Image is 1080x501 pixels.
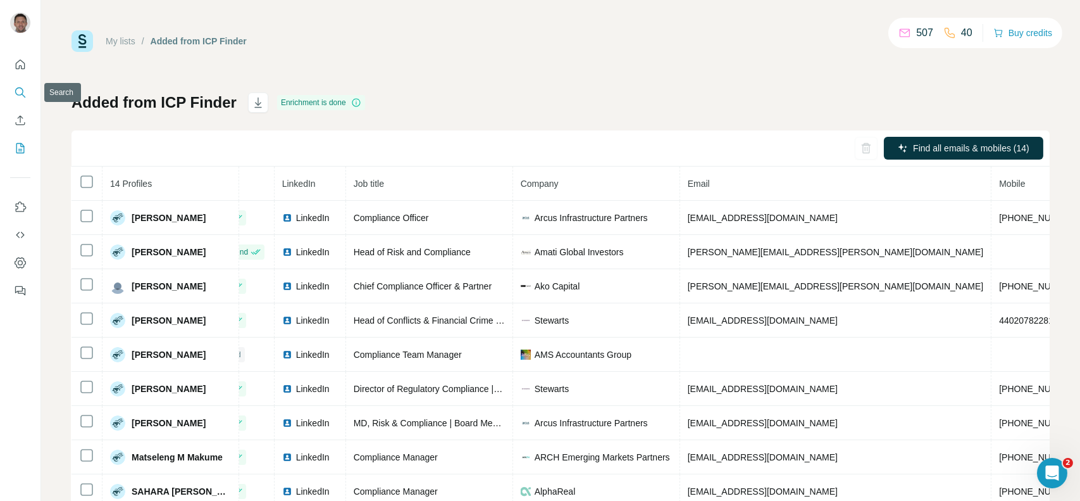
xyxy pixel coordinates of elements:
span: LinkedIn [296,417,330,429]
span: LinkedIn [296,314,330,327]
span: [PHONE_NUMBER] [999,213,1079,223]
img: LinkedIn logo [282,247,292,257]
span: [PERSON_NAME] [132,246,206,258]
span: Ako Capital [535,280,580,293]
span: ARCH Emerging Markets Partners [535,451,670,464]
span: [EMAIL_ADDRESS][DOMAIN_NAME] [688,315,838,326]
span: LinkedIn [296,451,330,464]
div: All services are online [26,251,227,265]
span: Chief Compliance Officer & Partner [354,281,492,291]
img: Avatar [110,381,125,396]
button: Dashboard [10,251,30,274]
button: Feedback [10,279,30,302]
span: Help [148,416,168,425]
span: Compliance Manager [354,486,438,497]
button: View status page [26,270,227,295]
div: Added from ICP Finder [151,35,247,48]
span: News [209,416,233,425]
span: Matseleng M Makume [132,451,223,464]
img: Avatar [110,450,125,465]
h1: Added from ICP Finder [71,92,237,113]
span: [PHONE_NUMBER] [999,384,1079,394]
div: Enrichment is done [277,95,365,110]
button: My lists [10,137,30,160]
span: LinkedIn [296,212,330,224]
span: LinkedIn [296,246,330,258]
span: [EMAIL_ADDRESS][DOMAIN_NAME] [688,452,838,462]
span: AlphaReal [535,485,576,498]
button: Search [10,81,30,104]
img: Profile image for Aurélie [148,20,173,46]
div: Ask a question [26,322,212,335]
span: [PERSON_NAME] [132,417,206,429]
span: Home [17,416,46,425]
span: Compliance Team Manager [354,350,462,360]
img: Avatar [110,347,125,362]
iframe: Intercom live chat [1037,458,1067,488]
span: Find all emails & mobiles (14) [913,142,1029,155]
img: Avatar [110,279,125,294]
h2: Status Surfe [26,203,227,216]
img: Avatar [110,210,125,225]
button: Help [127,384,190,435]
img: company-logo [521,452,531,462]
img: Avatar [110,313,125,328]
span: [PHONE_NUMBER] [999,452,1079,462]
img: Avatar [110,415,125,431]
img: LinkedIn logo [282,213,292,223]
img: Avatar [10,13,30,33]
img: LinkedIn logo [282,384,292,394]
li: / [142,35,144,48]
img: logo [25,24,37,44]
img: Avatar [110,484,125,499]
span: Arcus Infrastructure Partners [535,212,648,224]
a: My lists [106,36,135,46]
img: LinkedIn logo [282,315,292,326]
span: LinkedIn [296,280,330,293]
img: company-logo [521,247,531,257]
span: [EMAIL_ADDRESS][DOMAIN_NAME] [688,486,838,497]
span: [PHONE_NUMBER] [999,486,1079,497]
span: MD, Risk & Compliance | Board Member of Arcus European Investment Manager Netherlands B.V. [354,418,740,428]
button: Find all emails & mobiles (14) [884,137,1043,160]
img: LinkedIn logo [282,452,292,462]
img: LinkedIn logo [282,281,292,291]
img: company-logo [521,350,531,360]
img: Avatar [110,244,125,260]
div: AI Agent and team can help [26,335,212,348]
span: [PERSON_NAME][EMAIL_ADDRESS][PERSON_NAME][DOMAIN_NAME] [688,281,984,291]
span: [PERSON_NAME] [132,383,206,395]
button: Use Surfe on LinkedIn [10,196,30,219]
span: [PERSON_NAME] [132,314,206,327]
img: company-logo [521,418,531,428]
p: How can we help? [25,155,228,176]
span: LinkedIn [296,383,330,395]
span: Amati Global Investors [535,246,624,258]
span: [PERSON_NAME] [132,280,206,293]
span: LinkedIn [296,485,330,498]
span: AMS Accountants Group [535,348,631,361]
p: 507 [916,25,933,41]
img: company-logo [521,315,531,326]
p: Hi [EMAIL_ADDRESS][DOMAIN_NAME] 👋 [25,90,228,155]
span: [PERSON_NAME] [132,348,206,361]
img: company-logo [521,281,531,291]
span: Head of Conflicts & Financial Crime Compliance, MLRO [354,315,573,326]
div: Profile image for Miranda [172,20,197,46]
img: LinkedIn logo [282,418,292,428]
span: LinkedIn [282,179,316,189]
span: Compliance Officer [354,213,429,223]
span: LinkedIn [296,348,330,361]
span: Job title [354,179,384,189]
span: 2 [1063,458,1073,468]
span: Stewarts [535,383,569,395]
span: Messages [73,416,117,425]
img: New Surfe features! [13,366,240,455]
span: Head of Risk and Compliance [354,247,471,257]
button: Use Surfe API [10,224,30,246]
img: Surfe Logo [71,30,93,52]
span: [EMAIL_ADDRESS][DOMAIN_NAME] [688,213,838,223]
span: [EMAIL_ADDRESS][DOMAIN_NAME] [688,384,838,394]
span: Arcus Infrastructure Partners [535,417,648,429]
p: 40 [961,25,972,41]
